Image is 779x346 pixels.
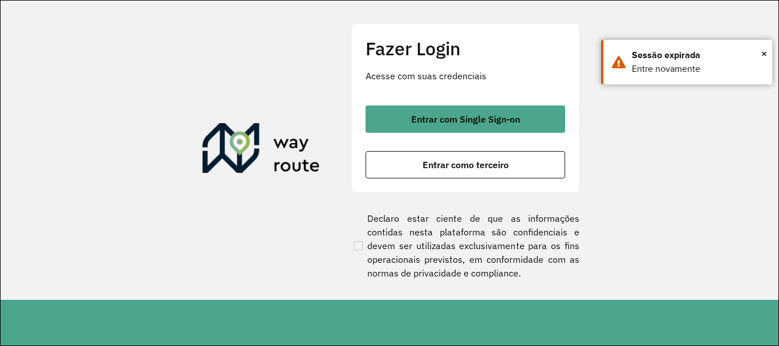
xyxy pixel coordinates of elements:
button: button [366,151,565,178]
span: Entrar como terceiro [423,160,509,169]
h2: Fazer Login [366,38,565,59]
button: button [366,105,565,133]
span: × [761,45,767,62]
label: Declaro estar ciente de que as informações contidas nesta plataforma são confidenciais e devem se... [351,211,579,280]
div: Entre novamente [632,62,764,76]
p: Acesse com suas credenciais [366,69,565,83]
div: Sessão expirada [632,48,764,62]
button: Close [761,45,767,62]
img: Roteirizador AmbevTech [202,123,320,178]
span: Entrar com Single Sign-on [411,115,520,124]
